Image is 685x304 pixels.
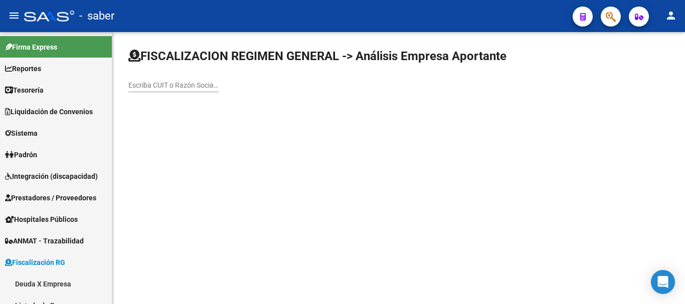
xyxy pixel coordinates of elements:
[5,63,41,74] span: Reportes
[5,192,96,203] span: Prestadores / Proveedores
[79,5,114,27] span: - saber
[128,48,506,64] h1: FISCALIZACION REGIMEN GENERAL -> Análisis Empresa Aportante
[5,106,93,117] span: Liquidación de Convenios
[5,171,98,182] span: Integración (discapacidad)
[8,10,20,22] mat-icon: menu
[5,128,38,139] span: Sistema
[5,85,44,96] span: Tesorería
[5,149,37,160] span: Padrón
[651,270,675,294] div: Open Intercom Messenger
[5,42,57,53] span: Firma Express
[5,214,78,225] span: Hospitales Públicos
[665,10,677,22] mat-icon: person
[5,257,65,268] span: Fiscalización RG
[5,235,84,246] span: ANMAT - Trazabilidad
